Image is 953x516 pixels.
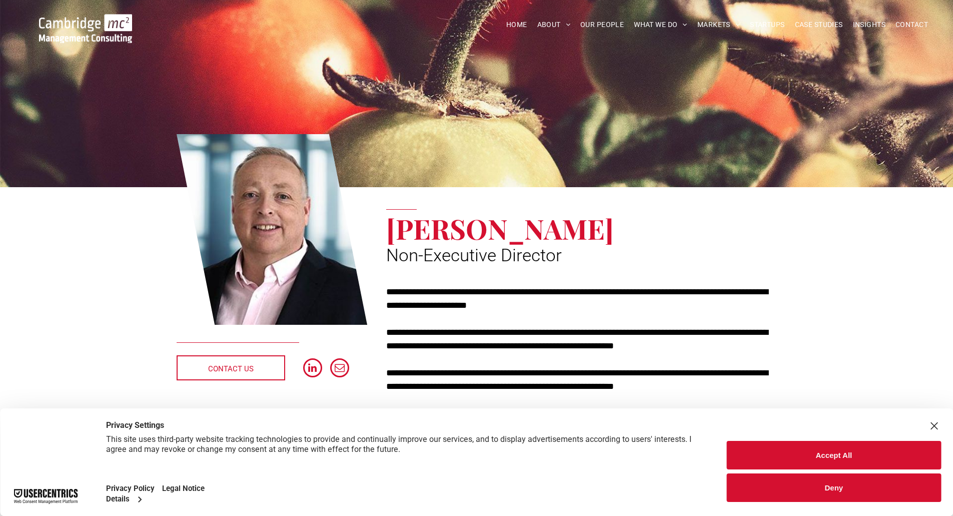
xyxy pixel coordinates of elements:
[386,210,614,247] span: [PERSON_NAME]
[177,355,285,380] a: CONTACT US
[330,358,349,380] a: email
[386,245,562,266] span: Non-Executive Director
[532,17,576,33] a: ABOUT
[39,16,132,26] a: Your Business Transformed | Cambridge Management Consulting
[745,17,789,33] a: STARTUPS
[177,133,368,327] a: Richard Brown | Non-Executive Director | Cambridge Management Consulting
[890,17,933,33] a: CONTACT
[790,17,848,33] a: CASE STUDIES
[208,356,254,381] span: CONTACT US
[629,17,692,33] a: WHAT WE DO
[848,17,890,33] a: INSIGHTS
[39,14,132,43] img: Go to Homepage
[575,17,629,33] a: OUR PEOPLE
[692,17,745,33] a: MARKETS
[303,358,322,380] a: linkedin
[501,17,532,33] a: HOME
